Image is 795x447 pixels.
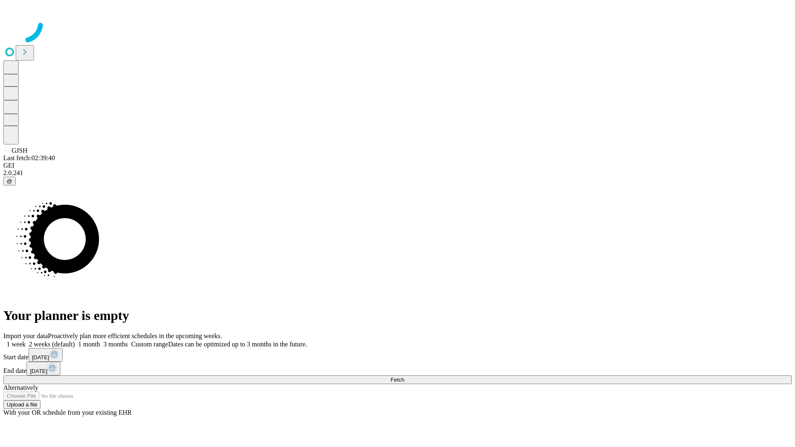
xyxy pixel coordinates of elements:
[12,147,27,154] span: GJSH
[3,169,792,177] div: 2.0.241
[3,348,792,362] div: Start date
[3,375,792,384] button: Fetch
[3,400,41,409] button: Upload a file
[3,332,48,339] span: Import your data
[104,341,128,348] span: 3 months
[3,162,792,169] div: GEI
[29,341,75,348] span: 2 weeks (default)
[7,178,12,184] span: @
[168,341,307,348] span: Dates can be optimized up to 3 months in the future.
[390,377,404,383] span: Fetch
[48,332,222,339] span: Proactively plan more efficient schedules in the upcoming weeks.
[3,409,132,416] span: With your OR schedule from your existing EHR
[3,154,55,161] span: Last fetch: 02:39:40
[78,341,100,348] span: 1 month
[3,177,16,185] button: @
[7,341,26,348] span: 1 week
[3,384,38,391] span: Alternatively
[30,368,47,374] span: [DATE]
[26,362,60,375] button: [DATE]
[3,308,792,323] h1: Your planner is empty
[29,348,63,362] button: [DATE]
[131,341,168,348] span: Custom range
[3,362,792,375] div: End date
[32,354,49,360] span: [DATE]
